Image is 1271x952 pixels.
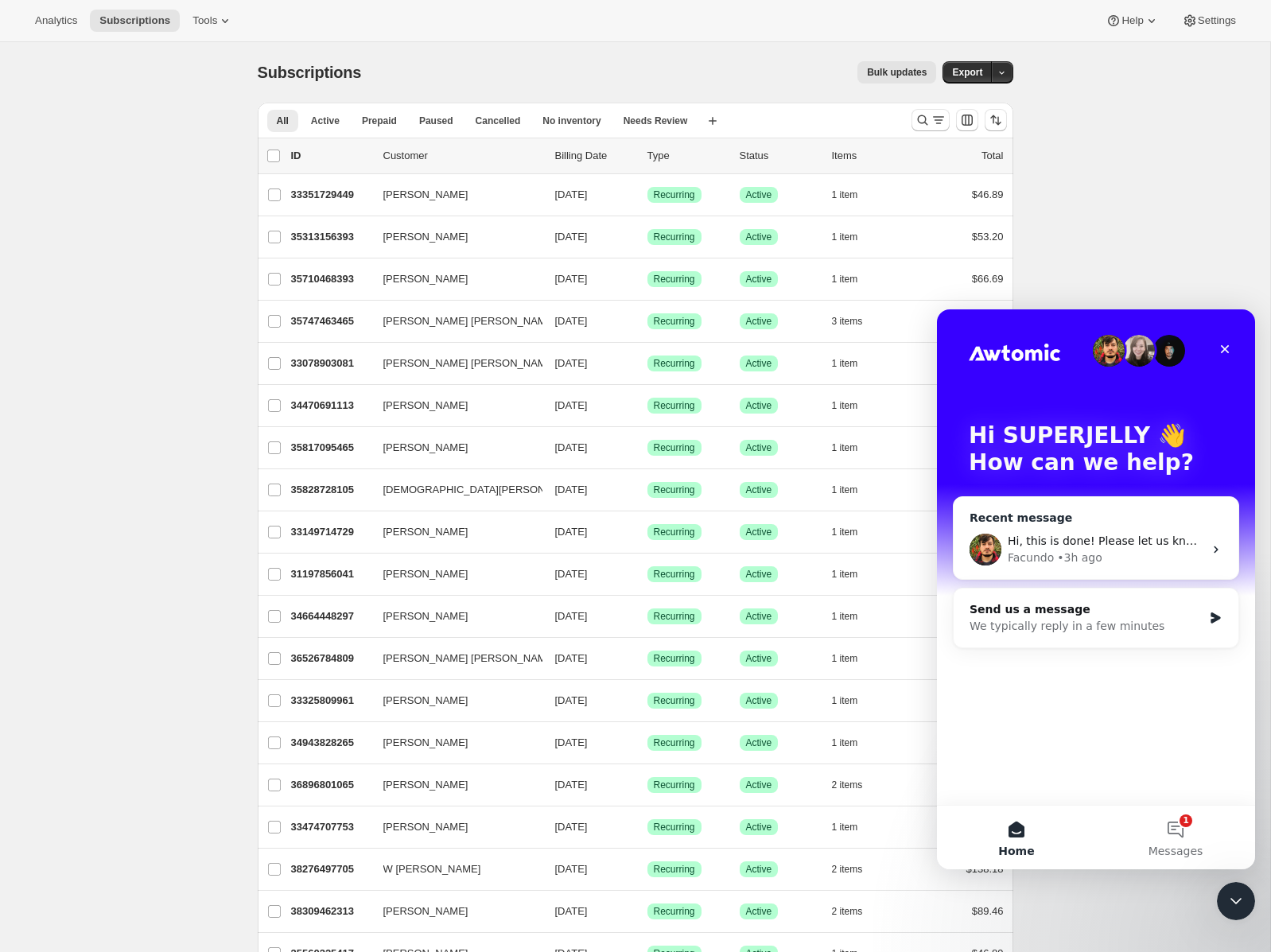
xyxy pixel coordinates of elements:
[746,399,772,412] span: Active
[291,647,1004,670] div: 36526784809[PERSON_NAME] [PERSON_NAME][DATE]SuccessRecurringSuccessActive1 item$66.69
[555,273,588,285] span: [DATE]
[555,399,588,411] span: [DATE]
[972,188,1004,200] span: $46.89
[291,861,371,877] p: 38276497705
[832,647,876,670] button: 1 item
[291,356,371,371] p: 33078903081
[291,777,371,793] p: 36896801065
[291,482,371,498] p: 35828728105
[374,309,533,334] button: [PERSON_NAME] [PERSON_NAME]
[937,309,1255,869] iframe: Intercom live chat
[555,863,588,875] span: [DATE]
[291,819,371,835] p: 33474707753
[832,184,876,206] button: 1 item
[1217,882,1255,920] iframe: Intercom live chat
[291,816,1004,838] div: 33474707753[PERSON_NAME][DATE]SuccessRecurringSuccessActive1 item$62.69
[654,273,695,286] span: Recurring
[374,182,533,208] button: [PERSON_NAME]
[383,313,556,329] span: [PERSON_NAME] [PERSON_NAME]
[212,536,266,547] span: Messages
[274,25,302,54] div: Close
[956,109,978,131] button: Customize table column order and visibility
[362,115,397,127] span: Prepaid
[647,148,727,164] div: Type
[291,437,1004,459] div: 35817095465[PERSON_NAME][DATE]SuccessRecurringSuccessActive1 item$46.89
[654,821,695,833] span: Recurring
[291,148,1004,164] div: IDCustomerBilling DateTypeStatusItemsTotal
[832,226,876,248] button: 1 item
[654,315,695,328] span: Recurring
[61,536,97,547] span: Home
[1198,14,1236,27] span: Settings
[832,774,880,796] button: 2 items
[555,231,588,243] span: [DATE]
[654,357,695,370] span: Recurring
[159,496,318,560] button: Messages
[867,66,927,79] span: Bulk updates
[943,61,992,84] button: Export
[374,477,533,503] button: [DEMOGRAPHIC_DATA][PERSON_NAME]
[746,273,772,286] span: Active
[746,315,772,328] span: Active
[383,482,584,498] span: [DEMOGRAPHIC_DATA][PERSON_NAME]
[832,605,876,628] button: 1 item
[832,315,863,328] span: 3 items
[183,10,243,32] button: Tools
[555,568,588,580] span: [DATE]
[1172,10,1246,32] button: Settings
[542,115,601,127] span: No inventory
[555,441,588,453] span: [DATE]
[383,777,468,793] span: [PERSON_NAME]
[120,240,165,257] div: • 3h ago
[832,273,858,286] span: 1 item
[654,526,695,538] span: Recurring
[832,736,858,749] span: 1 item
[654,694,695,707] span: Recurring
[476,115,521,127] span: Cancelled
[555,821,588,833] span: [DATE]
[624,115,688,127] span: Needs Review
[832,357,858,370] span: 1 item
[832,900,880,923] button: 2 items
[291,440,371,456] p: 35817095465
[291,187,371,203] p: 33351729449
[654,484,695,496] span: Recurring
[654,779,695,791] span: Recurring
[383,819,468,835] span: [PERSON_NAME]
[383,735,468,751] span: [PERSON_NAME]
[291,184,1004,206] div: 33351729449[PERSON_NAME][DATE]SuccessRecurringSuccessActive1 item$46.89
[746,188,772,201] span: Active
[291,651,371,666] p: 36526784809
[555,736,588,748] span: [DATE]
[291,352,1004,375] div: 33078903081[PERSON_NAME] [PERSON_NAME][DATE]SuccessRecurringSuccessActive1 item$42.89
[832,610,858,623] span: 1 item
[654,905,695,918] span: Recurring
[383,148,542,164] p: Customer
[654,231,695,243] span: Recurring
[383,356,556,371] span: [PERSON_NAME] [PERSON_NAME]
[746,231,772,243] span: Active
[981,148,1003,164] p: Total
[374,604,533,629] button: [PERSON_NAME]
[291,524,371,540] p: 33149714729
[972,905,1004,917] span: $89.46
[555,694,588,706] span: [DATE]
[291,479,1004,501] div: 35828728105[DEMOGRAPHIC_DATA][PERSON_NAME][DATE]SuccessRecurringSuccessActive1 item$61.69
[1121,14,1143,27] span: Help
[291,229,371,245] p: 35313156393
[832,352,876,375] button: 1 item
[291,271,371,287] p: 35710468393
[654,652,695,665] span: Recurring
[383,229,468,245] span: [PERSON_NAME]
[832,399,858,412] span: 1 item
[832,821,858,833] span: 1 item
[832,148,911,164] div: Items
[419,115,453,127] span: Paused
[374,266,533,292] button: [PERSON_NAME]
[832,732,876,754] button: 1 item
